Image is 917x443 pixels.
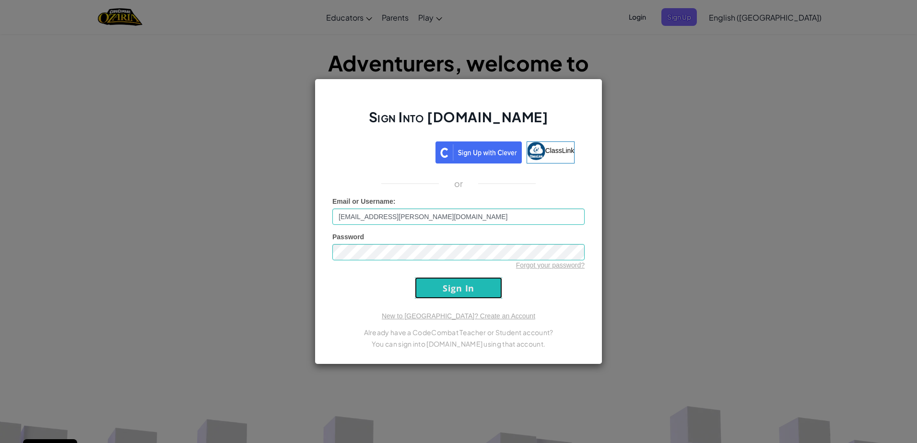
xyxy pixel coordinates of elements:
[338,140,435,162] iframe: Sign in with Google Button
[332,326,585,338] p: Already have a CodeCombat Teacher or Student account?
[332,108,585,136] h2: Sign Into [DOMAIN_NAME]
[332,233,364,241] span: Password
[545,147,575,154] span: ClassLink
[382,312,535,320] a: New to [GEOGRAPHIC_DATA]? Create an Account
[516,261,585,269] a: Forgot your password?
[332,338,585,350] p: You can sign into [DOMAIN_NAME] using that account.
[435,141,522,163] img: clever_sso_button@2x.png
[527,142,545,160] img: classlink-logo-small.png
[332,198,393,205] span: Email or Username
[332,197,396,206] label: :
[454,178,463,189] p: or
[415,277,502,299] input: Sign In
